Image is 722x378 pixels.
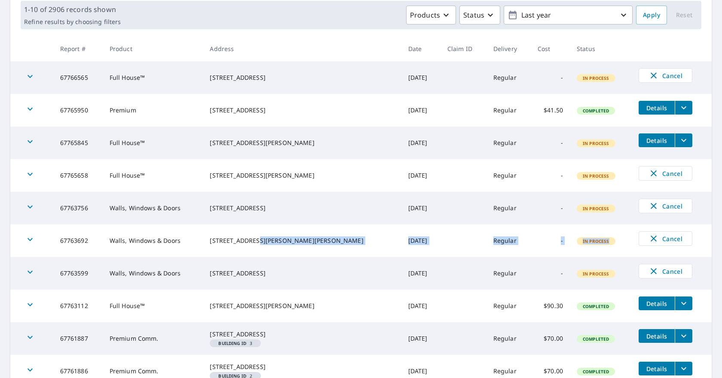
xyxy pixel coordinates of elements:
td: Full House™ [103,159,203,192]
td: [DATE] [401,257,441,290]
span: In Process [578,271,615,277]
th: Address [203,36,401,61]
td: 67765950 [53,94,103,127]
span: Details [644,365,670,373]
span: 2 [213,374,257,378]
td: - [531,61,570,94]
em: Building ID [218,341,246,345]
span: Completed [578,108,614,114]
th: Product [103,36,203,61]
span: Details [644,136,670,145]
td: [DATE] [401,224,441,257]
td: [DATE] [401,94,441,127]
td: - [531,224,570,257]
td: Regular [486,224,531,257]
th: Status [570,36,632,61]
span: Details [644,104,670,112]
div: [STREET_ADDRESS][PERSON_NAME] [210,139,394,147]
td: [DATE] [401,159,441,192]
button: Cancel [639,199,692,213]
p: 1-10 of 2906 records shown [24,4,121,15]
td: [DATE] [401,61,441,94]
button: Cancel [639,264,692,278]
span: Details [644,332,670,340]
td: - [531,257,570,290]
div: [STREET_ADDRESS] [210,106,394,115]
button: filesDropdownBtn-67765950 [675,101,692,115]
div: [STREET_ADDRESS] [210,73,394,82]
td: Regular [486,159,531,192]
button: filesDropdownBtn-67765845 [675,133,692,147]
th: Delivery [486,36,531,61]
td: Regular [486,127,531,159]
div: [STREET_ADDRESS] [210,363,394,371]
span: Completed [578,303,614,309]
button: filesDropdownBtn-67761887 [675,329,692,343]
p: Last year [518,8,618,23]
td: [DATE] [401,290,441,322]
td: 67761887 [53,322,103,355]
td: [DATE] [401,127,441,159]
th: Claim ID [441,36,486,61]
span: Apply [643,10,660,21]
button: detailsBtn-67765950 [639,101,675,115]
button: detailsBtn-67761887 [639,329,675,343]
td: Full House™ [103,127,203,159]
td: Regular [486,257,531,290]
div: [STREET_ADDRESS] [210,269,394,278]
td: 67763692 [53,224,103,257]
td: Regular [486,290,531,322]
td: [DATE] [401,322,441,355]
span: Details [644,299,670,308]
td: 67763112 [53,290,103,322]
button: detailsBtn-67761886 [639,362,675,375]
td: $90.30 [531,290,570,322]
span: Completed [578,369,614,375]
span: Cancel [648,201,683,211]
td: 67763756 [53,192,103,224]
td: $41.50 [531,94,570,127]
button: Cancel [639,166,692,181]
td: Full House™ [103,290,203,322]
span: Completed [578,336,614,342]
td: Walls, Windows & Doors [103,224,203,257]
span: Cancel [648,233,683,244]
button: detailsBtn-67765845 [639,133,675,147]
span: In Process [578,140,615,146]
span: Cancel [648,168,683,178]
td: $70.00 [531,322,570,355]
td: Premium Comm. [103,322,203,355]
td: Premium [103,94,203,127]
th: Cost [531,36,570,61]
td: Regular [486,61,531,94]
td: Regular [486,192,531,224]
td: - [531,127,570,159]
button: Apply [636,6,667,24]
td: Full House™ [103,61,203,94]
span: 3 [213,341,257,345]
div: [STREET_ADDRESS][PERSON_NAME] [210,171,394,180]
div: [STREET_ADDRESS] [210,330,394,339]
button: filesDropdownBtn-67763112 [675,296,692,310]
div: [STREET_ADDRESS][PERSON_NAME] [210,302,394,310]
td: 67763599 [53,257,103,290]
em: Building ID [218,374,246,378]
td: Walls, Windows & Doors [103,257,203,290]
button: Cancel [639,231,692,246]
span: Cancel [648,70,683,81]
span: In Process [578,206,615,212]
td: Regular [486,94,531,127]
td: [DATE] [401,192,441,224]
td: - [531,159,570,192]
td: Walls, Windows & Doors [103,192,203,224]
td: 67765658 [53,159,103,192]
button: detailsBtn-67763112 [639,296,675,310]
span: In Process [578,238,615,244]
button: Status [459,6,500,24]
p: Status [463,10,484,20]
button: Last year [504,6,633,24]
span: In Process [578,75,615,81]
td: Regular [486,322,531,355]
span: In Process [578,173,615,179]
td: 67765845 [53,127,103,159]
